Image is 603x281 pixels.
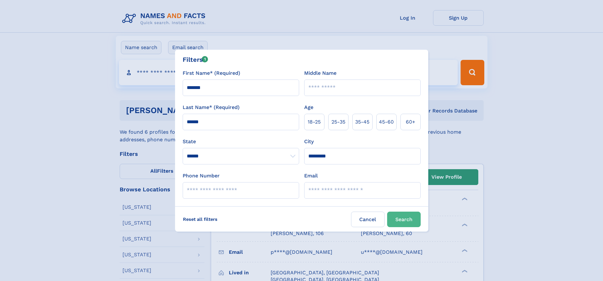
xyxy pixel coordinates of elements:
span: 45‑60 [379,118,394,126]
label: Phone Number [183,172,220,180]
span: 60+ [406,118,415,126]
span: 18‑25 [308,118,321,126]
span: 35‑45 [355,118,369,126]
label: First Name* (Required) [183,69,240,77]
label: Middle Name [304,69,336,77]
label: City [304,138,314,145]
label: Reset all filters [179,212,222,227]
label: State [183,138,299,145]
label: Age [304,104,313,111]
div: Filters [183,55,208,64]
label: Email [304,172,318,180]
label: Cancel [351,212,385,227]
label: Last Name* (Required) [183,104,240,111]
span: 25‑35 [331,118,345,126]
button: Search [387,212,421,227]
